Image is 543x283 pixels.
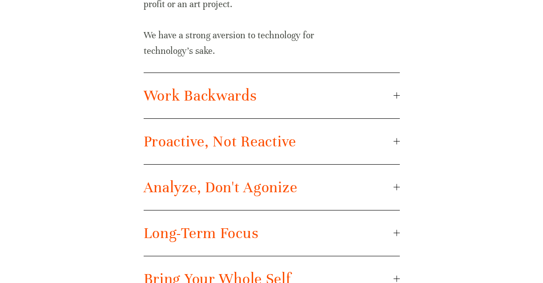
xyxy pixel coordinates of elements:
[144,28,323,59] p: We have a strong aversion to technology for technology’s sake.
[144,132,394,151] span: Proactive, Not Reactive
[144,165,400,210] button: Analyze, Don't Agonize
[144,73,400,118] button: Work Backwards
[144,119,400,164] button: Proactive, Not Reactive
[144,210,400,256] button: Long-Term Focus
[144,224,394,243] span: Long-Term Focus
[144,178,394,197] span: Analyze, Don't Agonize
[144,86,394,105] span: Work Backwards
